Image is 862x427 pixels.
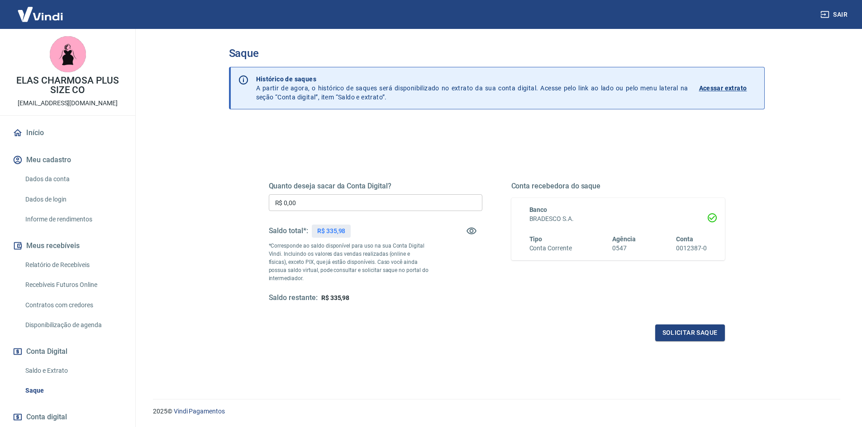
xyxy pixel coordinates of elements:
[22,296,124,314] a: Contratos com credores
[18,99,118,108] p: [EMAIL_ADDRESS][DOMAIN_NAME]
[699,84,747,93] p: Acessar extrato
[612,244,636,253] h6: 0547
[11,123,124,143] a: Início
[22,276,124,294] a: Recebíveis Futuros Online
[22,316,124,334] a: Disponibilização de agenda
[11,150,124,170] button: Meu cadastro
[22,190,124,209] a: Dados de login
[22,361,124,380] a: Saldo e Extrato
[256,75,688,102] p: A partir de agora, o histórico de saques será disponibilizado no extrato da sua conta digital. Ac...
[529,206,548,213] span: Banco
[655,324,725,341] button: Solicitar saque
[269,242,429,282] p: *Corresponde ao saldo disponível para uso na sua Conta Digital Vindi. Incluindo os valores das ve...
[11,342,124,361] button: Conta Digital
[22,381,124,400] a: Saque
[529,214,707,224] h6: BRADESCO S.A.
[511,182,725,191] h5: Conta recebedora do saque
[269,226,308,235] h5: Saldo total*:
[529,235,543,243] span: Tipo
[11,0,70,28] img: Vindi
[676,235,693,243] span: Conta
[26,411,67,423] span: Conta digital
[269,293,318,303] h5: Saldo restante:
[317,226,346,236] p: R$ 335,98
[676,244,707,253] h6: 0012387-0
[174,408,225,415] a: Vindi Pagamentos
[256,75,688,84] p: Histórico de saques
[529,244,572,253] h6: Conta Corrente
[22,256,124,274] a: Relatório de Recebíveis
[7,76,128,95] p: ELAS CHARMOSA PLUS SIZE CO
[699,75,757,102] a: Acessar extrato
[50,36,86,72] img: 67ab3431-0cb2-421f-9290-a27c734e4109.jpeg
[321,294,350,301] span: R$ 335,98
[22,210,124,229] a: Informe de rendimentos
[229,47,765,60] h3: Saque
[612,235,636,243] span: Agência
[11,236,124,256] button: Meus recebíveis
[22,170,124,188] a: Dados da conta
[819,6,851,23] button: Sair
[269,182,482,191] h5: Quanto deseja sacar da Conta Digital?
[11,407,124,427] a: Conta digital
[153,407,840,416] p: 2025 ©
